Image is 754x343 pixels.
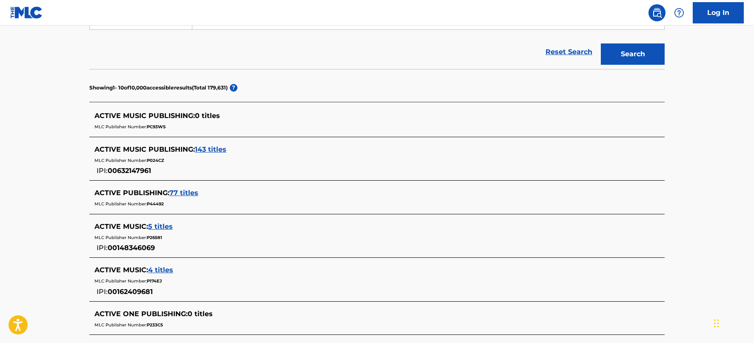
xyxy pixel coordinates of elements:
div: Drag [714,311,719,336]
img: MLC Logo [10,6,43,19]
span: 4 titles [148,266,173,274]
span: 00632147961 [108,167,151,175]
span: 00162409681 [108,288,153,296]
span: 143 titles [195,145,226,153]
span: P174EJ [147,278,162,284]
span: IPI: [97,244,108,252]
iframe: Chat Widget [711,302,754,343]
span: ACTIVE MUSIC : [94,222,148,231]
span: 77 titles [169,189,198,197]
span: MLC Publisher Number: [94,235,147,240]
img: help [674,8,684,18]
p: Showing 1 - 10 of 10,000 accessible results (Total 179,631 ) [89,84,228,92]
span: P26581 [147,235,162,240]
span: ACTIVE PUBLISHING : [94,189,169,197]
span: P233C5 [147,322,163,328]
span: MLC Publisher Number: [94,201,147,207]
span: MLC Publisher Number: [94,124,147,130]
span: ACTIVE MUSIC PUBLISHING : [94,145,195,153]
span: P44492 [147,201,164,207]
span: P024CZ [147,158,164,163]
span: ACTIVE MUSIC : [94,266,148,274]
span: MLC Publisher Number: [94,158,147,163]
span: MLC Publisher Number: [94,278,147,284]
button: Search [601,43,665,65]
span: IPI: [97,288,108,296]
span: ACTIVE MUSIC PUBLISHING : [94,112,195,120]
span: 0 titles [188,310,213,318]
a: Reset Search [541,43,597,61]
form: Search Form [89,9,665,69]
a: Log In [693,2,744,23]
span: 0 titles [195,112,220,120]
span: ACTIVE ONE PUBLISHING : [94,310,188,318]
span: 00148346069 [108,244,155,252]
a: Public Search [648,4,665,21]
span: IPI: [97,167,108,175]
span: ? [230,84,237,92]
img: search [652,8,662,18]
span: PC93WS [147,124,166,130]
div: Help [671,4,688,21]
span: MLC Publisher Number: [94,322,147,328]
span: 5 titles [148,222,173,231]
